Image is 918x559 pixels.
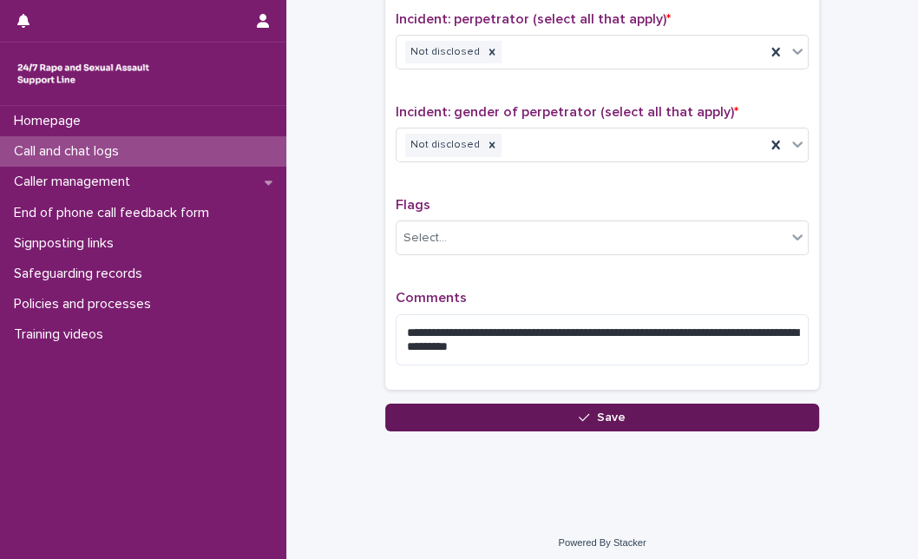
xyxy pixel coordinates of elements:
[7,296,165,312] p: Policies and processes
[597,411,626,424] span: Save
[405,41,482,64] div: Not disclosed
[7,174,144,190] p: Caller management
[7,143,133,160] p: Call and chat logs
[7,266,156,282] p: Safeguarding records
[558,537,646,548] a: Powered By Stacker
[7,235,128,252] p: Signposting links
[14,56,153,91] img: rhQMoQhaT3yELyF149Cw
[396,291,467,305] span: Comments
[385,404,819,431] button: Save
[396,105,738,119] span: Incident: gender of perpetrator (select all that apply)
[396,12,671,26] span: Incident: perpetrator (select all that apply)
[7,113,95,129] p: Homepage
[405,134,482,157] div: Not disclosed
[403,229,447,247] div: Select...
[396,198,430,212] span: Flags
[7,205,223,221] p: End of phone call feedback form
[7,326,117,343] p: Training videos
